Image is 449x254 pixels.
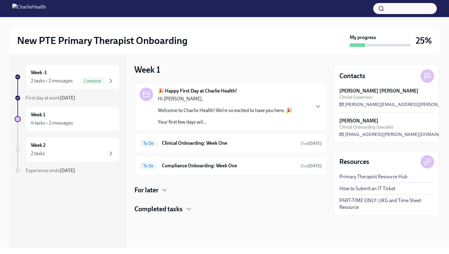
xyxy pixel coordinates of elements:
span: To Do [140,141,157,146]
span: First day at work [26,95,75,101]
span: Complete [80,79,105,83]
strong: [DATE] [308,141,322,146]
strong: [DATE] [60,168,75,173]
div: Completed tasks [134,205,327,214]
h3: Week 1 [134,64,160,75]
strong: [DATE] [60,95,75,101]
div: For later [134,186,327,195]
img: CharlieHealth [12,4,46,13]
p: Your first few days wil... [158,119,292,125]
div: 2 tasks • 2 messages [31,78,73,84]
h4: Completed tasks [134,205,183,214]
a: Week 14 tasks • 2 messages [15,106,120,132]
span: Due [301,163,322,169]
a: Week 22 tasks [15,137,120,162]
span: Experience ends [26,168,75,173]
a: How to Submit an IT Ticket [339,185,395,192]
h6: Compliance Onboarding: Week One [162,162,296,169]
h3: 25% [416,35,432,46]
h4: For later [134,186,159,195]
h2: New PTE Primary Therapist Onboarding [17,34,188,47]
h6: Clinical Onboarding: Week One [162,140,296,147]
strong: 🎉 Happy First Day at Charlie Health! [158,88,237,94]
span: To Do [140,164,157,168]
strong: [PERSON_NAME] [PERSON_NAME] [339,88,418,94]
div: 4 tasks • 2 messages [31,120,73,126]
span: September 7th, 2025 09:00 [301,163,322,169]
span: Clinical Supervisor [339,94,373,100]
strong: [PERSON_NAME] [339,118,378,124]
span: September 7th, 2025 09:00 [301,140,322,146]
h6: Week 1 [31,111,45,118]
strong: [DATE] [308,163,322,169]
strong: My progress [350,34,376,41]
p: Hi [PERSON_NAME], [158,96,292,102]
a: First day at work[DATE] [15,95,120,101]
a: PART-TIME ONLY: UKG and Time Sheet Resource [339,197,434,211]
a: To DoClinical Onboarding: Week OneDue[DATE] [140,138,322,148]
h6: Week -1 [31,69,47,76]
p: Welcome to Charlie Health! We’re so excited to have you here. 🎉 [158,107,292,114]
a: Week -12 tasks • 2 messagesComplete [15,64,120,90]
span: Clinical Onboarding Specialist [339,124,393,130]
h6: Week 2 [31,142,46,149]
h4: Resources [339,157,369,166]
a: To DoCompliance Onboarding: Week OneDue[DATE] [140,161,322,171]
div: 2 tasks [31,150,45,157]
a: Primary Therapist Resource Hub [339,173,407,180]
span: Due [301,141,322,146]
h4: Contacts [339,71,365,81]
